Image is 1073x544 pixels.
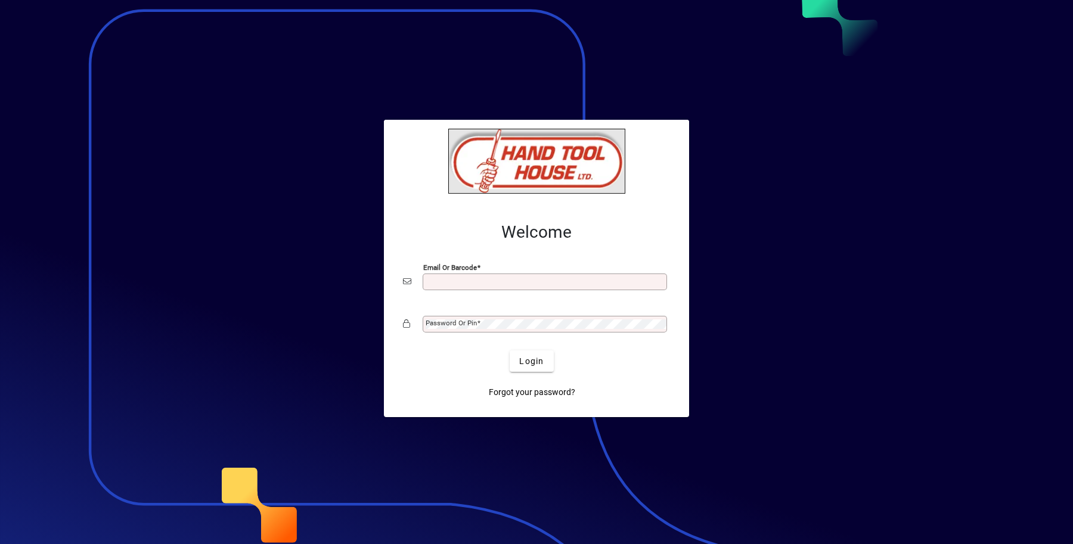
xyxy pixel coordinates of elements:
mat-label: Password or Pin [426,319,477,327]
button: Login [510,350,553,372]
mat-label: Email or Barcode [423,263,477,272]
span: Login [519,355,544,368]
a: Forgot your password? [484,381,580,403]
span: Forgot your password? [489,386,575,399]
h2: Welcome [403,222,670,243]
